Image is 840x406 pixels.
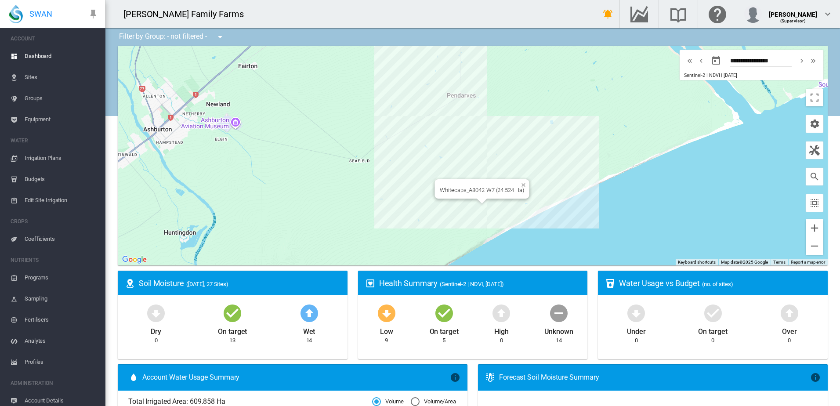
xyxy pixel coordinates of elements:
md-icon: icon-cog [809,119,820,129]
button: icon-chevron-right [796,55,807,66]
md-icon: icon-arrow-up-bold-circle [491,302,512,323]
span: NUTRIENTS [11,253,98,267]
div: Wet [303,323,315,337]
md-icon: icon-cup-water [605,278,616,289]
span: Equipment [25,109,98,130]
div: Water Usage vs Budget [619,278,821,289]
span: Programs [25,267,98,288]
md-icon: icon-checkbox-marked-circle [222,302,243,323]
div: Filter by Group: - not filtered - [112,28,232,46]
span: (Sentinel-2 | NDVI, [DATE]) [440,281,503,287]
div: 13 [229,337,235,344]
div: 0 [788,337,791,344]
span: Analytes [25,330,98,352]
button: Close [518,179,524,185]
img: Google [120,254,149,265]
div: On target [698,323,727,337]
span: ([DATE], 27 Sites) [186,281,228,287]
div: Under [627,323,646,337]
md-icon: icon-checkbox-marked-circle [434,302,455,323]
span: (no. of sites) [702,281,733,287]
div: 0 [635,337,638,344]
md-icon: icon-information [450,372,460,383]
md-icon: icon-magnify [809,171,820,182]
span: Sentinel-2 | NDVI [684,72,720,78]
span: Coefficients [25,228,98,250]
span: Map data ©2025 Google [721,260,768,265]
md-icon: icon-arrow-up-bold-circle [779,302,800,323]
a: Terms [773,260,786,265]
img: SWAN-Landscape-Logo-Colour-drop.png [9,5,23,23]
span: Groups [25,88,98,109]
md-icon: icon-information [810,372,821,383]
md-icon: icon-arrow-down-bold-circle [376,302,397,323]
md-icon: icon-arrow-down-bold-circle [145,302,167,323]
md-icon: icon-menu-down [215,32,225,42]
button: icon-cog [806,115,823,133]
button: icon-chevron-double-left [684,55,695,66]
span: Dashboard [25,46,98,67]
md-icon: icon-checkbox-marked-circle [702,302,724,323]
md-icon: icon-chevron-left [696,55,706,66]
div: 5 [442,337,445,344]
div: 0 [500,337,503,344]
button: icon-chevron-left [695,55,707,66]
md-icon: icon-thermometer-lines [485,372,496,383]
div: Unknown [544,323,573,337]
md-icon: Go to the Data Hub [629,9,650,19]
span: Edit Site Irrigation [25,190,98,211]
button: icon-bell-ring [599,5,617,23]
div: Health Summary [379,278,581,289]
md-radio-button: Volume/Area [411,398,456,406]
div: Over [782,323,797,337]
md-icon: icon-bell-ring [603,9,613,19]
md-icon: icon-map-marker-radius [125,278,135,289]
div: High [494,323,509,337]
a: Report a map error [791,260,825,265]
span: Irrigation Plans [25,148,98,169]
button: icon-select-all [806,194,823,212]
md-icon: icon-arrow-up-bold-circle [299,302,320,323]
button: icon-chevron-double-right [807,55,819,66]
button: icon-magnify [806,168,823,185]
div: [PERSON_NAME] [769,7,817,15]
span: | [DATE] [721,72,737,78]
button: icon-menu-down [211,28,229,46]
span: (Supervisor) [780,18,806,23]
div: 0 [155,337,158,344]
span: ADMINISTRATION [11,376,98,390]
span: Sites [25,67,98,88]
span: CROPS [11,214,98,228]
a: Open this area in Google Maps (opens a new window) [120,254,149,265]
button: Toggle fullscreen view [806,89,823,106]
md-icon: icon-select-all [809,198,820,208]
div: On target [430,323,459,337]
md-icon: icon-chevron-double-left [685,55,695,66]
md-icon: icon-chevron-down [822,9,833,19]
div: 14 [306,337,312,344]
md-icon: icon-heart-box-outline [365,278,376,289]
button: md-calendar [707,52,725,69]
div: 0 [711,337,714,344]
md-icon: icon-arrow-down-bold-circle [626,302,647,323]
div: 9 [385,337,388,344]
img: profile.jpg [744,5,762,23]
md-radio-button: Volume [372,398,404,406]
md-icon: icon-pin [88,9,98,19]
span: WATER [11,134,98,148]
span: Sampling [25,288,98,309]
div: [PERSON_NAME] Family Farms [123,8,251,20]
div: Low [380,323,393,337]
div: Forecast Soil Moisture Summary [499,373,810,382]
md-icon: icon-water [128,372,139,383]
div: Dry [151,323,161,337]
md-icon: icon-chevron-double-right [808,55,818,66]
div: Soil Moisture [139,278,340,289]
div: Whitecaps_A8042-W7 (24.524 Ha) [440,187,524,193]
md-icon: Click here for help [707,9,728,19]
md-icon: Search the knowledge base [668,9,689,19]
span: ACCOUNT [11,32,98,46]
button: Zoom out [806,237,823,255]
md-icon: icon-minus-circle [548,302,569,323]
span: Fertilisers [25,309,98,330]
